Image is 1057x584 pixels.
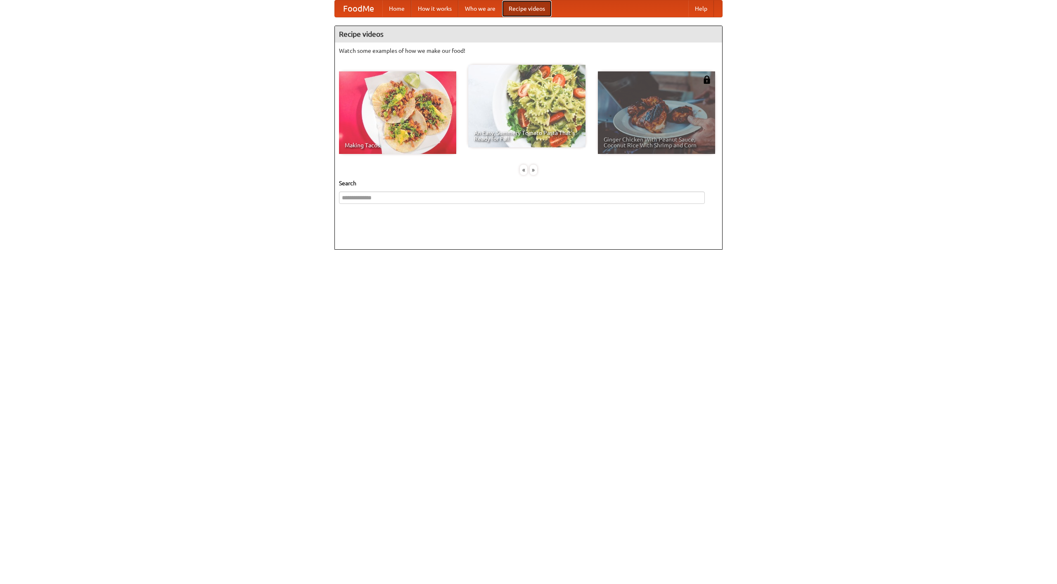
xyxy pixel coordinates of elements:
a: FoodMe [335,0,382,17]
a: Home [382,0,411,17]
div: » [530,165,537,175]
h5: Search [339,179,718,187]
a: Recipe videos [502,0,552,17]
a: Help [688,0,714,17]
div: « [520,165,527,175]
a: Making Tacos [339,71,456,154]
a: Who we are [458,0,502,17]
img: 483408.png [703,76,711,84]
p: Watch some examples of how we make our food! [339,47,718,55]
a: An Easy, Summery Tomato Pasta That's Ready for Fall [468,65,585,147]
h4: Recipe videos [335,26,722,43]
a: How it works [411,0,458,17]
span: Making Tacos [345,142,450,148]
span: An Easy, Summery Tomato Pasta That's Ready for Fall [474,130,580,142]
